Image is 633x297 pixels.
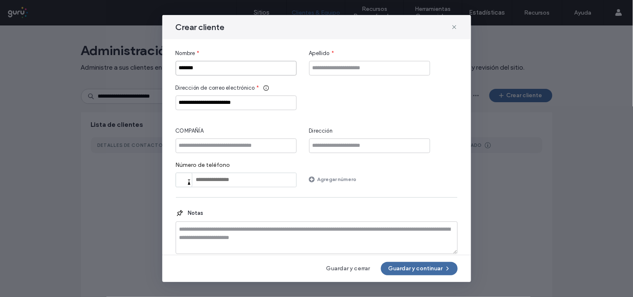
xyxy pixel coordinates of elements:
input: Nombre [176,61,297,76]
span: Apellido [309,49,330,58]
input: Dirección [309,138,430,153]
span: Notas [184,209,204,217]
span: Nombre [176,49,195,58]
input: Apellido [309,61,430,76]
label: Agregar número [318,172,357,186]
input: Dirección de correo electrónico [176,96,297,110]
span: Dirección de correo electrónico [176,84,255,92]
label: Número de teléfono [176,161,297,173]
span: Dirección [309,127,333,135]
span: Crear cliente [176,22,225,33]
span: Ayuda [18,6,41,13]
button: Guardar y continuar [381,262,458,275]
input: COMPAÑÍA [176,138,297,153]
button: Guardar y cerrar [319,262,378,275]
span: COMPAÑÍA [176,127,204,135]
